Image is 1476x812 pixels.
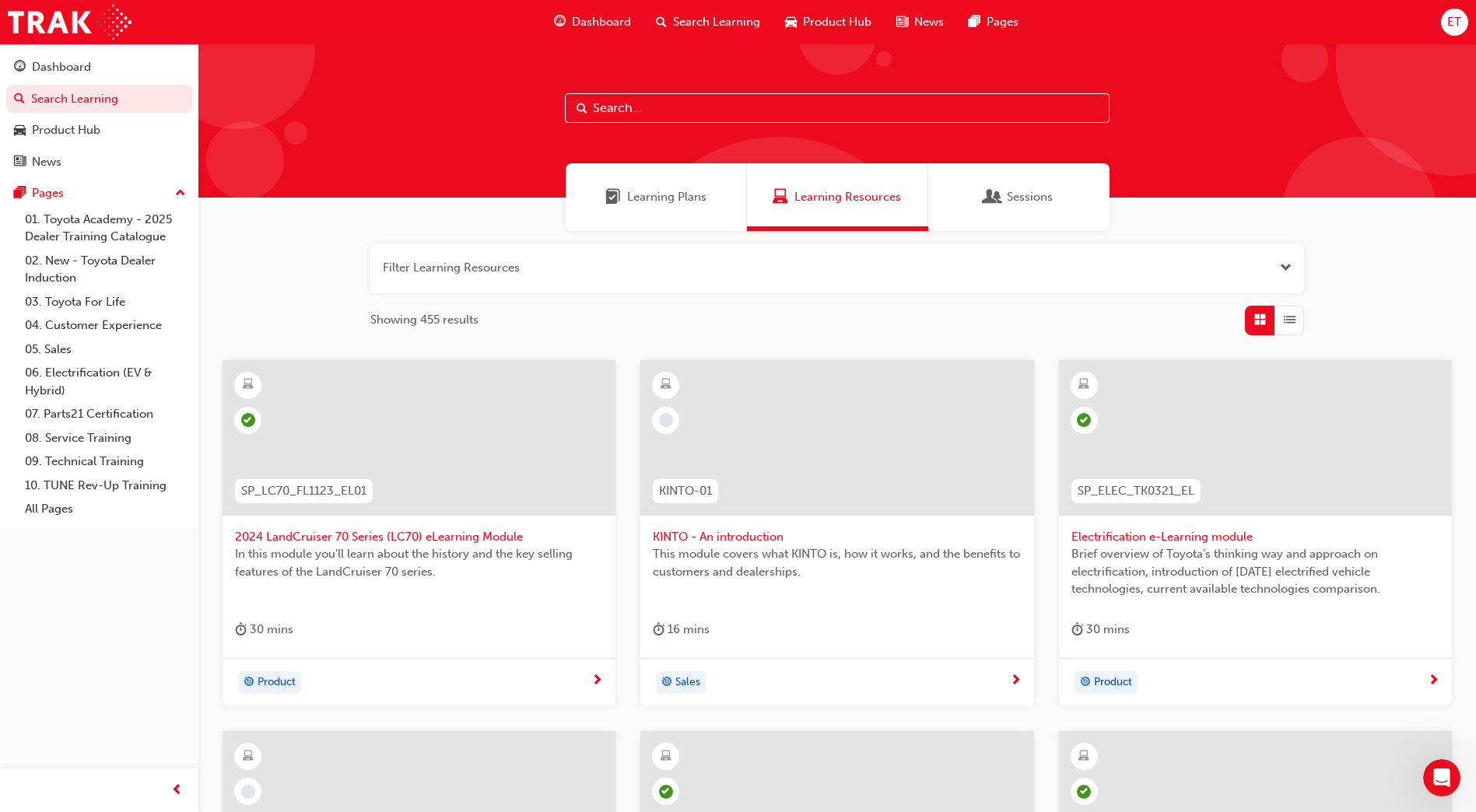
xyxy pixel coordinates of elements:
[653,528,1021,546] span: KINTO - An introduction
[241,413,255,427] span: learningRecordVerb_PASS-icon
[235,545,603,580] span: In this module you'll learn about the history and the key selling features of the LandCruiser 70 ...
[14,93,25,107] span: search-icon
[987,13,1018,31] span: Pages
[243,375,254,395] span: learningResourceType_ELEARNING-icon
[14,124,26,138] span: car-icon
[565,93,1110,123] input: Search...
[14,61,26,75] span: guage-icon
[171,781,183,800] span: prev-icon
[1078,482,1194,500] span: SP_ELEC_TK0321_EL
[19,497,192,521] a: All Pages
[661,747,671,767] span: learningResourceType_ELEARNING-icon
[19,208,192,249] a: 01. Toyota Academy - 2025 Dealer Training Catalogue
[803,13,871,31] span: Product Hub
[19,249,192,290] a: 02. New - Toyota Dealer Induction
[773,188,788,206] span: Learning Resources
[32,121,100,139] div: Product Hub
[1254,311,1266,329] span: Grid
[19,474,192,498] a: 10. TUNE Rev-Up Training
[928,163,1110,231] a: SessionsSessions
[1080,673,1091,693] span: target-icon
[884,6,956,38] a: news-iconNews
[1071,620,1083,639] span: duration-icon
[241,482,366,500] span: SP_LC70_FL1123_EL01
[19,426,192,450] a: 08. Service Training
[605,188,621,206] span: Learning Plans
[223,360,615,707] a: SP_LC70_FL1123_EL012024 LandCruiser 70 Series (LC70) eLearning ModuleIn this module you'll learn ...
[32,58,91,76] div: Dashboard
[6,50,192,179] button: DashboardSearch LearningProduct HubNews
[32,153,61,171] div: News
[6,85,192,114] a: Search Learning
[653,620,710,639] div: 16 mins
[653,620,664,639] span: duration-icon
[1078,375,1089,395] span: learningResourceType_ELEARNING-icon
[640,360,1033,707] a: KINTO-01KINTO - An introductionThis module covers what KINTO is, how it works, and the benefits t...
[969,12,980,32] span: pages-icon
[175,184,186,204] span: up-icon
[653,545,1021,580] span: This module covers what KINTO is, how it works, and the benefits to customers and dealerships.
[914,13,944,31] span: News
[19,450,192,474] a: 09. Technical Training
[19,361,192,402] a: 06. Electrification (EV & Hybrid)
[1284,311,1295,329] span: List
[661,375,671,395] span: learningResourceType_ELEARNING-icon
[1428,674,1439,688] span: next-icon
[659,482,712,500] span: KINTO-01
[1071,620,1130,639] div: 30 mins
[6,148,192,177] a: News
[542,6,643,38] a: guage-iconDashboard
[1059,360,1452,707] a: SP_ELEC_TK0321_ELElectrification e-Learning moduleBrief overview of Toyota’s thinking way and app...
[659,413,673,427] span: learningRecordVerb_NONE-icon
[1280,259,1292,277] button: Open the filter
[6,179,192,208] button: Pages
[1007,188,1053,206] span: Sessions
[661,673,672,693] span: target-icon
[773,6,884,38] a: car-iconProduct Hub
[747,163,928,231] a: Learning ResourcesLearning Resources
[235,620,293,639] div: 30 mins
[1077,413,1091,427] span: learningRecordVerb_COMPLETE-icon
[643,6,773,38] a: search-iconSearch Learning
[985,188,1001,206] span: Sessions
[14,156,26,170] span: news-icon
[627,188,706,206] span: Learning Plans
[1078,747,1089,767] span: learningResourceType_ELEARNING-icon
[956,6,1031,38] a: pages-iconPages
[19,313,192,338] a: 04. Customer Experience
[675,674,700,691] span: Sales
[241,785,255,799] span: learningRecordVerb_NONE-icon
[554,12,566,32] span: guage-icon
[1447,13,1461,31] span: ET
[19,290,192,314] a: 03. Toyota For Life
[6,116,192,145] a: Product Hub
[243,747,254,767] span: learningResourceType_ELEARNING-icon
[244,673,254,693] span: target-icon
[659,785,673,799] span: learningRecordVerb_COMPLETE-icon
[577,100,587,117] span: Search
[785,12,797,32] span: car-icon
[8,5,131,40] img: Trak
[32,184,64,202] div: Pages
[14,187,26,201] span: pages-icon
[258,674,296,691] span: Product
[6,53,192,82] a: Dashboard
[794,188,901,206] span: Learning Resources
[1423,759,1460,796] iframe: Intercom live chat
[235,620,247,639] span: duration-icon
[656,12,667,32] span: search-icon
[591,674,603,688] span: next-icon
[235,528,603,546] span: 2024 LandCruiser 70 Series (LC70) eLearning Module
[896,12,908,32] span: news-icon
[673,13,760,31] span: Search Learning
[1071,545,1439,598] span: Brief overview of Toyota’s thinking way and approach on electrification, introduction of [DATE] e...
[1010,674,1022,688] span: next-icon
[1071,528,1439,546] span: Electrification e-Learning module
[1077,785,1091,799] span: learningRecordVerb_PASS-icon
[1094,674,1132,691] span: Product
[1441,9,1468,36] button: ET
[566,163,747,231] a: Learning PlansLearning Plans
